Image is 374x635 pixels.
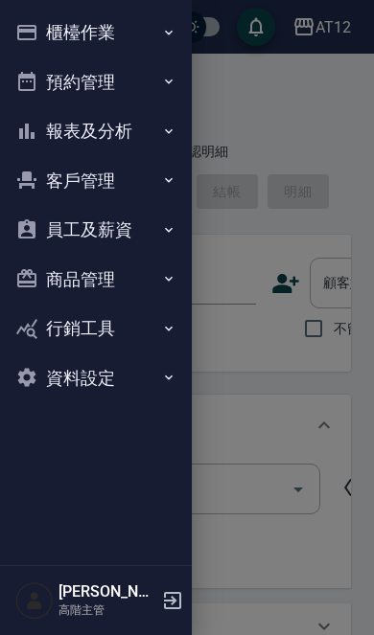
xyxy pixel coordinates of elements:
[8,8,184,57] button: 櫃檯作業
[15,581,54,620] img: Person
[8,304,184,353] button: 行銷工具
[8,156,184,206] button: 客戶管理
[8,255,184,305] button: 商品管理
[8,353,184,403] button: 資料設定
[58,582,156,601] h5: [PERSON_NAME]
[58,601,156,619] p: 高階主管
[8,205,184,255] button: 員工及薪資
[8,57,184,107] button: 預約管理
[8,106,184,156] button: 報表及分析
